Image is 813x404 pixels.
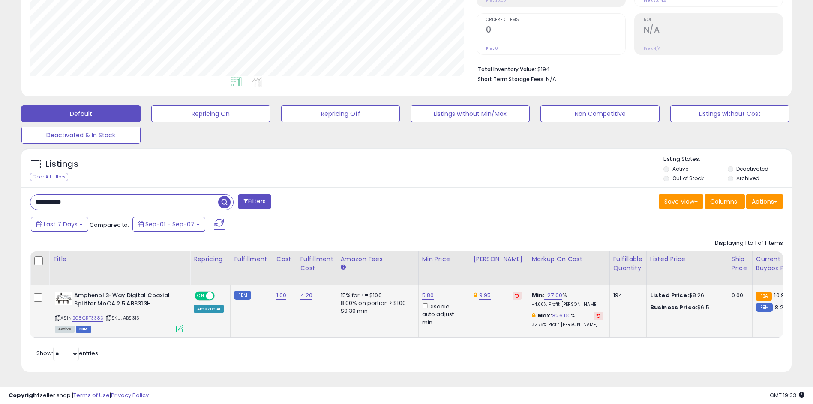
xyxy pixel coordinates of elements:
[613,292,640,299] div: 194
[537,311,552,320] b: Max:
[756,292,772,301] small: FBA
[532,291,545,299] b: Min:
[650,291,689,299] b: Listed Price:
[281,105,400,122] button: Repricing Off
[9,392,149,400] div: seller snap | |
[234,255,269,264] div: Fulfillment
[736,165,768,172] label: Deactivated
[552,311,571,320] a: 326.00
[732,255,749,273] div: Ship Price
[55,292,72,305] img: 41iyZaHXzAL._SL40_.jpg
[194,305,224,313] div: Amazon AI
[756,255,800,273] div: Current Buybox Price
[55,292,183,332] div: ASIN:
[36,349,98,357] span: Show: entries
[650,303,697,311] b: Business Price:
[650,304,721,311] div: $6.5
[544,291,562,300] a: -27.00
[234,291,251,300] small: FBM
[105,314,143,321] span: | SKU: ABS313H
[194,255,227,264] div: Repricing
[715,239,783,247] div: Displaying 1 to 1 of 1 items
[532,322,603,328] p: 32.76% Profit [PERSON_NAME]
[672,165,688,172] label: Active
[151,105,270,122] button: Repricing On
[479,291,491,300] a: 9.95
[21,105,141,122] button: Default
[486,18,625,22] span: Ordered Items
[528,251,609,285] th: The percentage added to the cost of goods (COGS) that forms the calculator for Min & Max prices.
[705,194,745,209] button: Columns
[422,255,466,264] div: Min Price
[775,303,787,311] span: 8.26
[73,391,110,399] a: Terms of Use
[746,194,783,209] button: Actions
[276,291,287,300] a: 1.00
[736,175,759,182] label: Archived
[76,326,91,333] span: FBM
[474,255,525,264] div: [PERSON_NAME]
[74,292,178,310] b: Amphenol 3-Way Digital Coaxial Splitter MoCA 2.5 ABS313H
[532,292,603,308] div: %
[532,312,603,328] div: %
[774,291,788,299] span: 10.99
[300,291,313,300] a: 4.20
[478,75,545,83] b: Short Term Storage Fees:
[659,194,703,209] button: Save View
[732,292,746,299] div: 0.00
[72,314,103,322] a: B08CRT338X
[276,255,293,264] div: Cost
[644,46,660,51] small: Prev: N/A
[9,391,40,399] strong: Copyright
[613,255,643,273] div: Fulfillable Quantity
[532,255,606,264] div: Markup on Cost
[478,66,536,73] b: Total Inventory Value:
[486,25,625,36] h2: 0
[21,127,141,144] button: Deactivated & In Stock
[422,291,434,300] a: 5.80
[486,46,498,51] small: Prev: 0
[670,105,789,122] button: Listings without Cost
[540,105,660,122] button: Non Competitive
[45,158,78,170] h5: Listings
[195,292,206,300] span: ON
[644,25,783,36] h2: N/A
[411,105,530,122] button: Listings without Min/Max
[422,301,463,326] div: Disable auto adjust min
[341,292,412,299] div: 15% for <= $100
[650,255,724,264] div: Listed Price
[341,255,415,264] div: Amazon Fees
[341,299,412,307] div: 8.00% on portion > $100
[650,292,721,299] div: $8.26
[55,326,75,333] span: All listings currently available for purchase on Amazon
[90,221,129,229] span: Compared to:
[478,63,777,74] li: $194
[672,175,704,182] label: Out of Stock
[238,194,271,209] button: Filters
[756,303,773,312] small: FBM
[532,301,603,308] p: -4.66% Profit [PERSON_NAME]
[770,391,804,399] span: 2025-09-15 19:33 GMT
[31,217,88,232] button: Last 7 Days
[213,292,227,300] span: OFF
[341,264,346,271] small: Amazon Fees.
[546,75,556,83] span: N/A
[132,217,205,232] button: Sep-01 - Sep-07
[663,155,792,163] p: Listing States:
[111,391,149,399] a: Privacy Policy
[710,197,737,206] span: Columns
[341,307,412,315] div: $0.30 min
[145,220,195,229] span: Sep-01 - Sep-07
[300,255,333,273] div: Fulfillment Cost
[644,18,783,22] span: ROI
[53,255,186,264] div: Title
[44,220,78,229] span: Last 7 Days
[30,173,68,181] div: Clear All Filters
